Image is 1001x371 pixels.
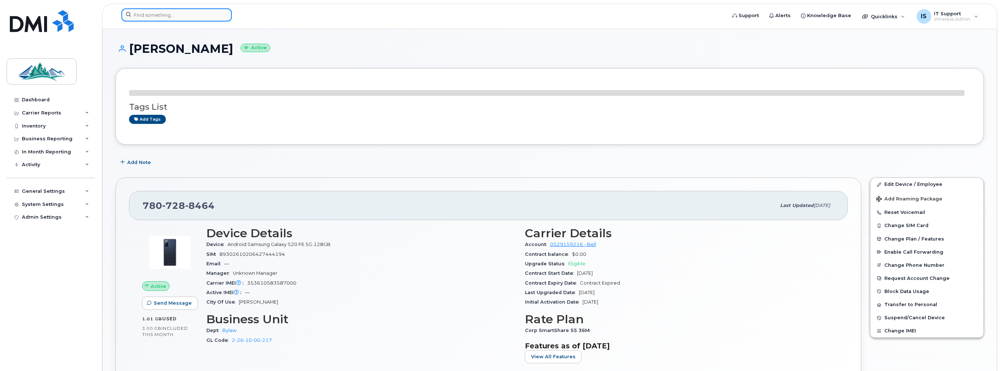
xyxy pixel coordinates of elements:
span: City Of Use [206,299,239,305]
span: Send Message [154,300,192,306]
button: Send Message [142,297,198,310]
h3: Tags List [129,102,970,112]
button: Change Phone Number [870,259,984,272]
span: Corp SmartShare 55 36M [525,328,593,333]
span: Add Note [127,159,151,166]
button: Change Plan / Features [870,233,984,246]
span: — [245,290,250,295]
button: Reset Voicemail [870,206,984,219]
span: 8464 [185,200,215,211]
span: Contract balance [525,251,572,257]
span: 1.01 GB [142,316,162,321]
span: 780 [143,200,215,211]
span: — [224,261,229,266]
button: Suspend/Cancel Device [870,311,984,324]
h3: Carrier Details [525,227,835,240]
span: Last Upgraded Date [525,290,579,295]
span: Upgrade Status [525,261,568,266]
span: Manager [206,270,233,276]
button: Enable Call Forwarding [870,246,984,259]
span: included this month [142,325,188,337]
a: Add tags [129,115,166,124]
img: image20231002-3703462-zm6wmn.jpeg [148,230,192,274]
span: View All Features [531,353,576,360]
span: Email [206,261,224,266]
span: Active IMEI [206,290,245,295]
span: Enable Call Forwarding [884,249,943,255]
span: 728 [162,200,185,211]
span: Carrier IMEI [206,280,247,286]
span: 89302610206427444194 [219,251,285,257]
span: [PERSON_NAME] [239,299,278,305]
span: Last updated [780,203,814,208]
span: Suspend/Cancel Device [884,315,945,321]
span: [DATE] [583,299,598,305]
span: Android Samsung Galaxy S20 FE 5G 128GB [227,242,331,247]
button: Change SIM Card [870,219,984,232]
span: 353610583587000 [247,280,296,286]
h3: Features as of [DATE] [525,341,835,350]
span: Eligible [568,261,585,266]
a: 0529159216 - Bell [550,242,596,247]
button: Add Roaming Package [870,191,984,206]
span: Unknown Manager [233,270,277,276]
a: 2-26-10-00-217 [232,337,272,343]
button: Add Note [116,156,157,169]
span: $0.00 [572,251,586,257]
span: [DATE] [814,203,830,208]
span: Initial Activation Date [525,299,583,305]
button: Block Data Usage [870,285,984,298]
span: [DATE] [579,290,595,295]
a: Bylaw [222,328,237,333]
span: 3.00 GB [142,326,161,331]
small: Active [241,44,270,52]
h3: Business Unit [206,313,516,326]
button: Transfer to Personal [870,298,984,311]
span: Contract Start Date [525,270,577,276]
a: Edit Device / Employee [870,178,984,191]
span: [DATE] [577,270,593,276]
h3: Rate Plan [525,313,835,326]
span: Add Roaming Package [876,196,942,203]
span: Dept [206,328,222,333]
span: Contract Expiry Date [525,280,580,286]
span: Change Plan / Features [884,236,944,242]
span: Contract Expired [580,280,620,286]
button: Request Account Change [870,272,984,285]
span: Device [206,242,227,247]
span: used [162,316,177,321]
span: GL Code [206,337,232,343]
span: Account [525,242,550,247]
h1: [PERSON_NAME] [116,42,984,55]
span: SIM [206,251,219,257]
button: Change IMEI [870,324,984,337]
button: View All Features [525,350,582,363]
span: Active [151,283,166,290]
h3: Device Details [206,227,516,240]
